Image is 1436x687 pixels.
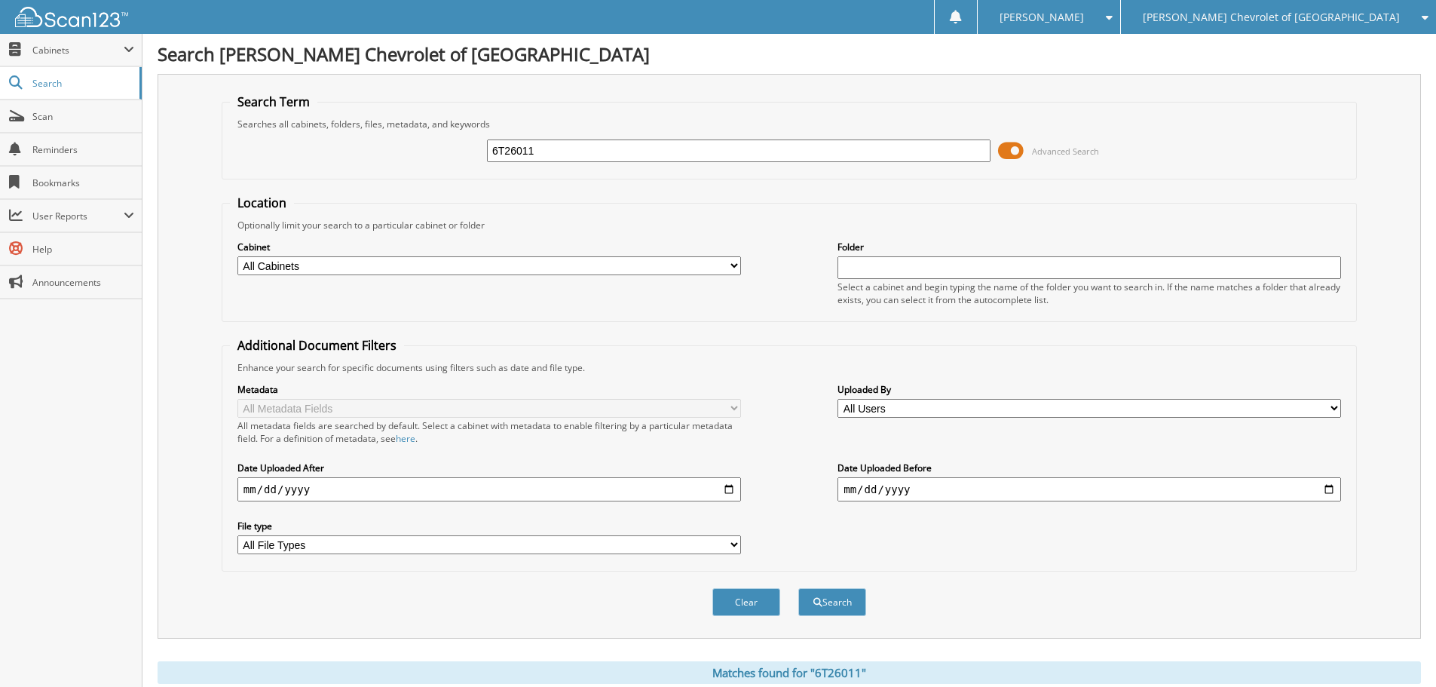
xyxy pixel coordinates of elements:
[237,520,741,532] label: File type
[1143,13,1400,22] span: [PERSON_NAME] Chevrolet of [GEOGRAPHIC_DATA]
[396,432,415,445] a: here
[237,477,741,501] input: start
[32,243,134,256] span: Help
[1032,146,1099,157] span: Advanced Search
[32,110,134,123] span: Scan
[32,276,134,289] span: Announcements
[158,661,1421,684] div: Matches found for "6T26011"
[158,41,1421,66] h1: Search [PERSON_NAME] Chevrolet of [GEOGRAPHIC_DATA]
[237,241,741,253] label: Cabinet
[32,210,124,222] span: User Reports
[230,361,1349,374] div: Enhance your search for specific documents using filters such as date and file type.
[798,588,866,616] button: Search
[837,281,1341,306] div: Select a cabinet and begin typing the name of the folder you want to search in. If the name match...
[230,219,1349,232] div: Optionally limit your search to a particular cabinet or folder
[237,383,741,396] label: Metadata
[837,241,1341,253] label: Folder
[15,7,128,27] img: scan123-logo-white.svg
[230,94,317,110] legend: Search Term
[230,195,294,211] legend: Location
[837,383,1341,396] label: Uploaded By
[237,419,741,445] div: All metadata fields are searched by default. Select a cabinet with metadata to enable filtering b...
[32,77,132,90] span: Search
[837,477,1341,501] input: end
[237,462,741,474] label: Date Uploaded After
[837,462,1341,474] label: Date Uploaded Before
[712,588,780,616] button: Clear
[32,143,134,156] span: Reminders
[1000,13,1084,22] span: [PERSON_NAME]
[32,44,124,57] span: Cabinets
[32,176,134,189] span: Bookmarks
[230,337,404,354] legend: Additional Document Filters
[230,118,1349,130] div: Searches all cabinets, folders, files, metadata, and keywords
